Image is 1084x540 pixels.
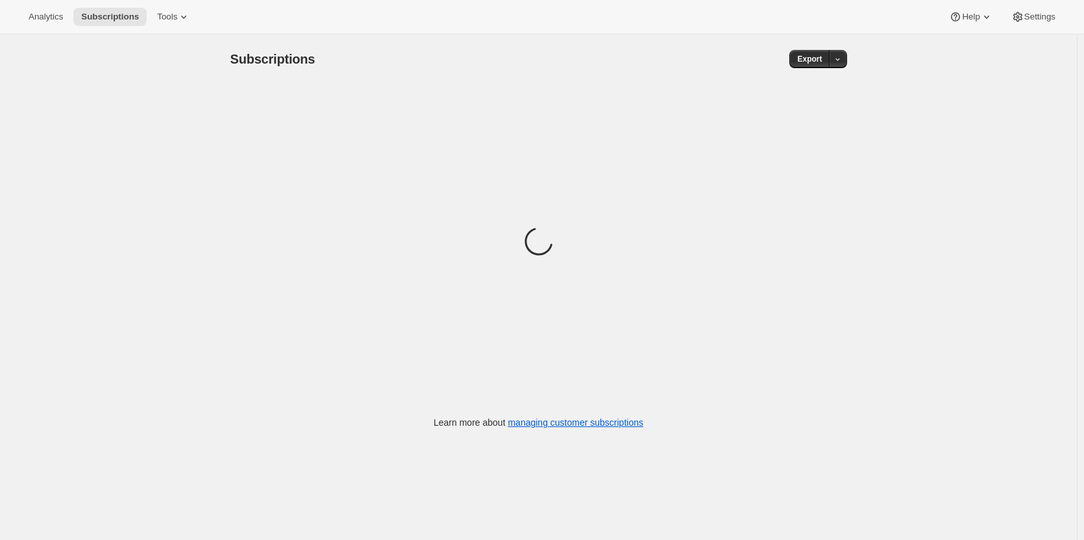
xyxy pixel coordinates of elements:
[157,12,177,22] span: Tools
[73,8,147,26] button: Subscriptions
[230,52,315,66] span: Subscriptions
[21,8,71,26] button: Analytics
[434,416,643,429] p: Learn more about
[1024,12,1055,22] span: Settings
[149,8,198,26] button: Tools
[1004,8,1063,26] button: Settings
[797,54,822,64] span: Export
[81,12,139,22] span: Subscriptions
[508,417,643,428] a: managing customer subscriptions
[29,12,63,22] span: Analytics
[962,12,979,22] span: Help
[789,50,830,68] button: Export
[941,8,1000,26] button: Help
